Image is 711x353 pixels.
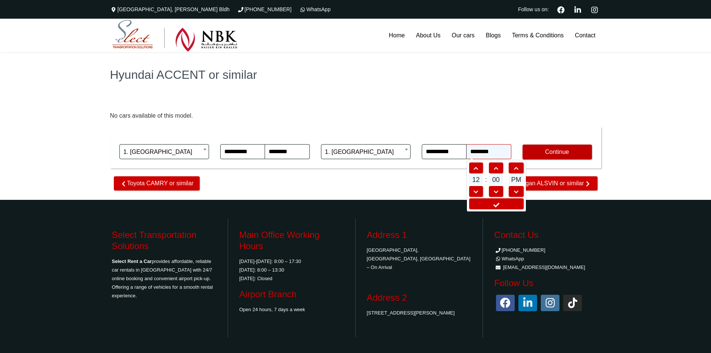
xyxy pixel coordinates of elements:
[112,257,217,300] p: provides affordable, reliable car rentals in [GEOGRAPHIC_DATA] with 24/7 online booking and conve...
[110,112,601,120] div: No cars available of this model.
[571,5,584,13] a: Linkedin
[367,292,472,303] h3: Address 2
[321,131,411,144] span: Return Location
[480,19,506,52] a: Blogs
[422,131,511,144] span: Return Date
[469,175,483,185] span: 12
[119,131,209,144] span: Pick-up Location
[124,145,205,160] span: 1. Hamad International Airport
[114,176,200,191] a: Toyota CAMRY or similar
[523,145,592,160] button: Continue
[321,144,411,159] span: 1. Hamad International Airport
[506,19,570,52] a: Terms & Conditions
[588,5,601,13] a: Instagram
[503,264,585,270] a: [EMAIL_ADDRESS][DOMAIN_NAME]
[367,229,472,241] h3: Address 1
[119,144,209,159] span: 1. Hamad International Airport
[484,174,488,185] td: :
[239,289,344,300] h3: Airport Branch
[446,19,480,52] a: Our cars
[383,19,411,52] a: Home
[505,176,598,191] a: Changan ALSVIN or similar
[112,20,237,52] img: Select Rent a Car
[554,5,568,13] a: Facebook
[110,69,601,81] h1: Hyundai ACCENT or similar
[509,175,523,185] span: PM
[569,19,601,52] a: Contact
[239,229,344,252] h3: Main Office Working Hours
[367,247,471,270] a: [GEOGRAPHIC_DATA], [GEOGRAPHIC_DATA], [GEOGRAPHIC_DATA] – On Arrival
[112,258,152,264] strong: Select Rent a Car
[494,278,599,289] h3: Follow Us
[489,175,503,185] span: 00
[239,305,344,314] p: Open 24 hours, 7 days a week
[494,256,524,261] a: WhatsApp
[410,19,446,52] a: About Us
[112,229,217,252] h3: Select Transportation Solutions
[494,229,599,241] h3: Contact Us
[220,131,310,144] span: Pick-Up Date
[239,257,344,283] p: [DATE]-[DATE]: 8:00 – 17:30 [DATE]: 8:00 – 13:30 [DATE]: Closed
[367,310,455,316] a: [STREET_ADDRESS][PERSON_NAME]
[494,247,545,253] a: [PHONE_NUMBER]
[237,6,291,12] a: [PHONE_NUMBER]
[299,6,331,12] a: WhatsApp
[325,145,406,160] span: 1. Hamad International Airport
